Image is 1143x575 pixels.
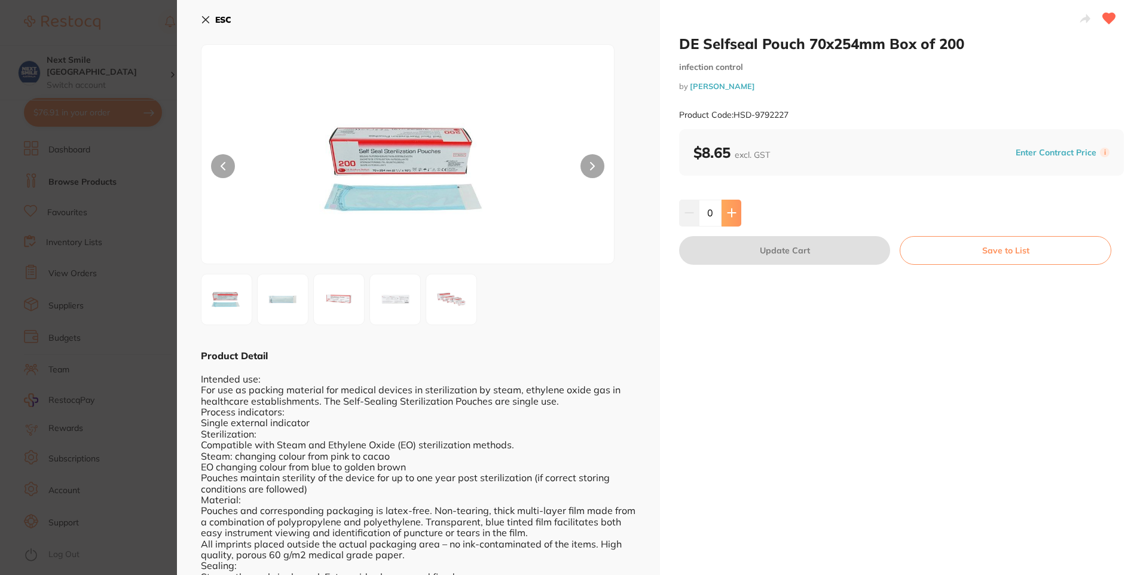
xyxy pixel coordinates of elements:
[201,10,231,30] button: ESC
[430,278,473,321] img: ZSBjb3B5LmpwZw
[735,149,770,160] span: excl. GST
[284,75,531,264] img: MjI3LmpwZw
[374,278,417,321] img: MjI3XzQuanBn
[679,62,1124,72] small: infection control
[1100,148,1110,157] label: i
[201,350,268,362] b: Product Detail
[679,82,1124,91] small: by
[215,14,231,25] b: ESC
[693,143,770,161] b: $8.65
[900,236,1111,265] button: Save to List
[317,278,360,321] img: MjI3XzMuanBn
[679,236,890,265] button: Update Cart
[679,35,1124,53] h2: DE Selfseal Pouch 70x254mm Box of 200
[205,278,248,321] img: MjI3LmpwZw
[690,81,755,91] a: [PERSON_NAME]
[1012,147,1100,158] button: Enter Contract Price
[261,278,304,321] img: MjI3XzIuanBn
[679,110,789,120] small: Product Code: HSD-9792227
